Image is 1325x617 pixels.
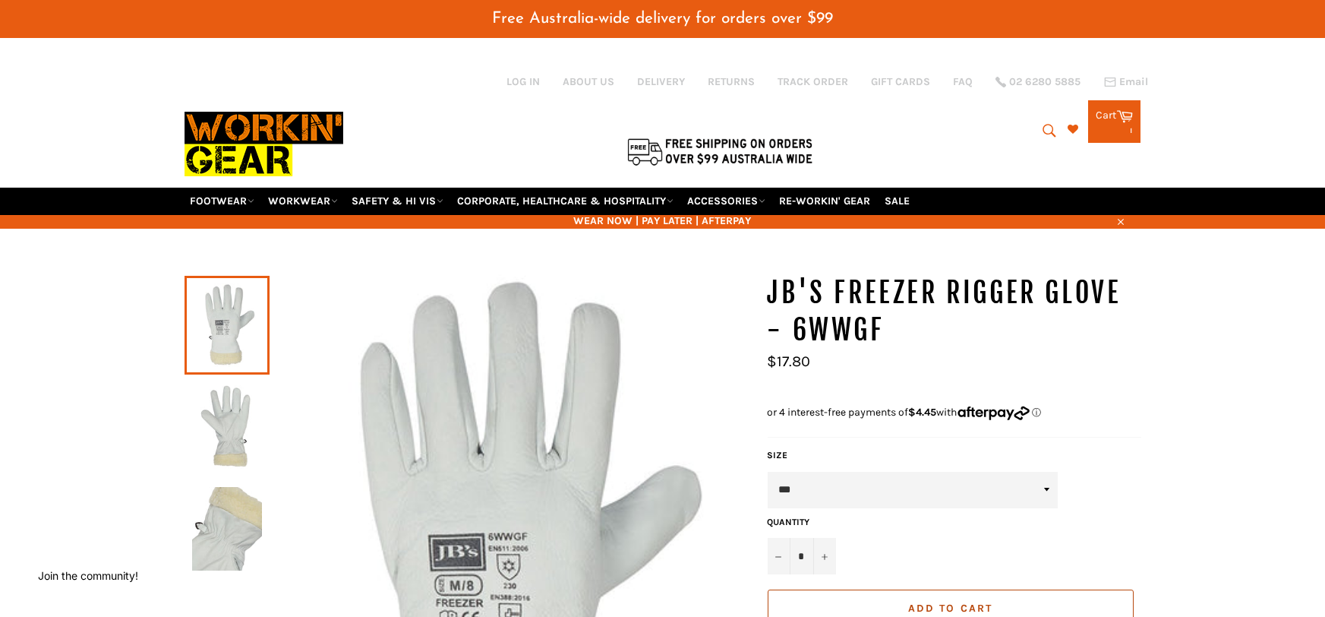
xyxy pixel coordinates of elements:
a: FOOTWEAR [185,188,260,214]
a: RE-WORKIN' GEAR [774,188,877,214]
a: SAFETY & HI VIS [346,188,450,214]
label: Quantity [768,516,836,529]
a: Log in [506,75,540,88]
span: 02 6280 5885 [1010,77,1081,87]
img: Workin Gear leaders in Workwear, Safety Boots, PPE, Uniforms. Australia's No.1 in Workwear [185,101,343,187]
button: Reduce item quantity by one [768,538,790,574]
label: Size [768,449,1134,462]
a: Email [1104,76,1149,88]
span: Add to Cart [908,602,992,615]
a: CORPORATE, HEALTHCARE & HOSPITALITY [452,188,680,214]
img: JB's Freezer Rigger Glove - 6WWGF - Workin' Gear [192,487,262,571]
button: Increase item quantity by one [813,538,836,574]
a: WORKWEAR [263,188,344,214]
a: DELIVERY [637,74,685,89]
button: Join the community! [38,569,138,582]
a: SALE [879,188,916,214]
a: ABOUT US [563,74,614,89]
span: Free Australia-wide delivery for orders over $99 [492,11,833,27]
a: RETURNS [708,74,755,89]
span: Email [1120,77,1149,87]
a: TRACK ORDER [778,74,848,89]
img: JB's Freezer Rigger Glove - 6WWGF - Workin' Gear [192,385,262,469]
a: Cart 1 [1088,100,1140,143]
a: FAQ [953,74,973,89]
span: WEAR NOW | PAY LATER | AFTERPAY [185,214,1141,228]
a: GIFT CARDS [871,74,930,89]
span: 1 [1129,123,1133,136]
a: 02 6280 5885 [995,77,1081,87]
h1: JB's Freezer Rigger Glove - 6WWGF [768,274,1141,350]
span: $17.80 [768,353,811,370]
a: ACCESSORIES [682,188,771,214]
img: Flat $9.95 shipping Australia wide [625,135,815,167]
